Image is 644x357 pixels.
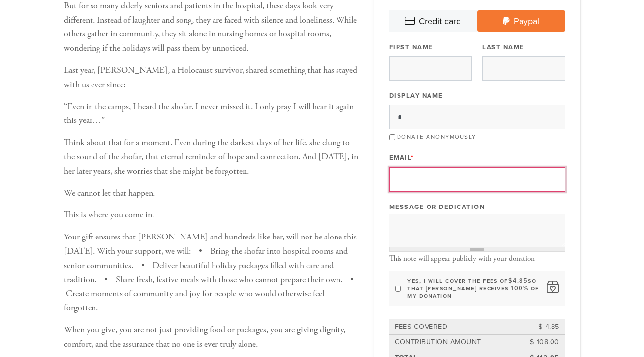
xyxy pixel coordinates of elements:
[64,186,359,201] p: We cannot let that happen.
[407,277,540,299] label: Yes, I will cover the fees of so that [PERSON_NAME] receives 100% of my donation
[389,91,443,100] label: Display Name
[64,208,359,222] p: This is where you come in.
[517,335,561,349] td: $ 108.00
[513,277,528,285] span: 4.85
[477,10,565,32] a: Paypal
[411,154,414,162] span: This field is required.
[389,254,565,263] div: This note will appear publicly with your donation
[389,43,433,52] label: First Name
[482,43,524,52] label: Last Name
[64,100,359,128] p: “Even in the camps, I heard the shofar. I never missed it. I only pray I will hear it again this ...
[508,277,513,285] span: $
[393,335,517,349] td: Contribution Amount
[397,133,476,140] label: Donate Anonymously
[64,63,359,92] p: Last year, [PERSON_NAME], a Holocaust survivor, shared something that has stayed with us ever since:
[389,10,477,32] a: Credit card
[64,136,359,178] p: Think about that for a moment. Even during the darkest days of her life, she clung to the sound o...
[517,320,561,334] td: $ 4.85
[64,323,359,352] p: When you give, you are not just providing food or packages, you are giving dignity, comfort, and ...
[393,320,517,334] td: Fees covered
[389,153,414,162] label: Email
[64,230,359,315] p: Your gift ensures that [PERSON_NAME] and hundreds like her, will not be alone this [DATE]. With y...
[389,203,485,211] label: Message or dedication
